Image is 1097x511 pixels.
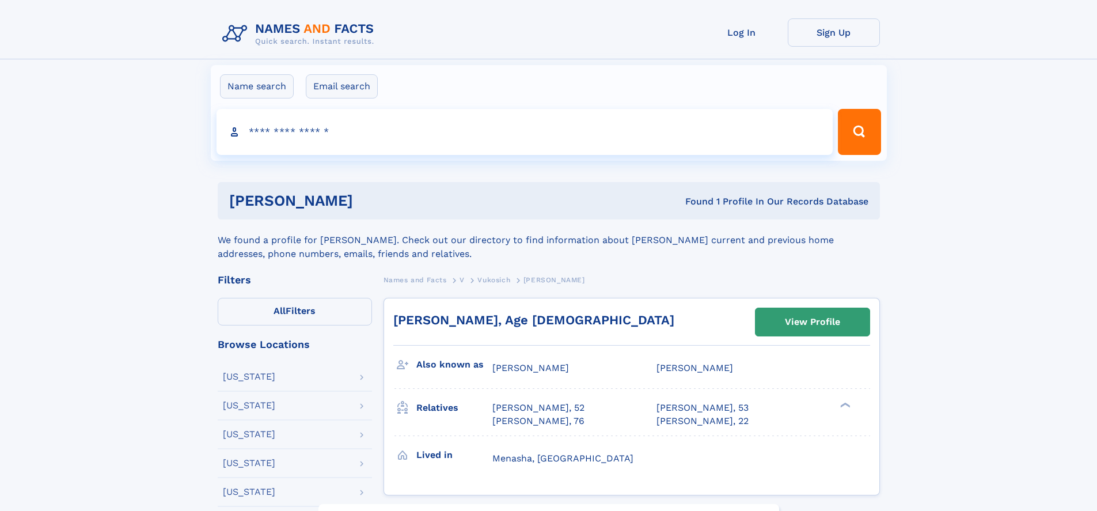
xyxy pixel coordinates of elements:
div: [US_STATE] [223,430,275,439]
label: Name search [220,74,294,99]
h1: [PERSON_NAME] [229,194,519,208]
div: Browse Locations [218,339,372,350]
div: ❯ [837,402,851,409]
a: Names and Facts [384,272,447,287]
button: Search Button [838,109,880,155]
span: All [274,305,286,316]
label: Email search [306,74,378,99]
div: View Profile [785,309,840,335]
span: [PERSON_NAME] [523,276,585,284]
a: [PERSON_NAME], 22 [656,415,749,427]
a: V [460,272,465,287]
div: [US_STATE] [223,372,275,381]
span: Vukosich [477,276,510,284]
div: We found a profile for [PERSON_NAME]. Check out our directory to find information about [PERSON_N... [218,219,880,261]
div: [US_STATE] [223,459,275,468]
label: Filters [218,298,372,325]
a: [PERSON_NAME], 52 [492,402,584,414]
a: [PERSON_NAME], 53 [656,402,749,414]
a: [PERSON_NAME], Age [DEMOGRAPHIC_DATA] [393,313,674,327]
div: [US_STATE] [223,401,275,410]
h3: Relatives [416,398,492,418]
span: [PERSON_NAME] [656,362,733,373]
a: Log In [696,18,788,47]
h3: Lived in [416,445,492,465]
img: Logo Names and Facts [218,18,384,50]
div: [US_STATE] [223,487,275,497]
a: [PERSON_NAME], 76 [492,415,584,427]
input: search input [217,109,833,155]
div: Filters [218,275,372,285]
a: Vukosich [477,272,510,287]
a: Sign Up [788,18,880,47]
span: Menasha, [GEOGRAPHIC_DATA] [492,453,633,464]
div: Found 1 Profile In Our Records Database [519,195,868,208]
a: View Profile [756,308,870,336]
span: V [460,276,465,284]
h3: Also known as [416,355,492,374]
span: [PERSON_NAME] [492,362,569,373]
